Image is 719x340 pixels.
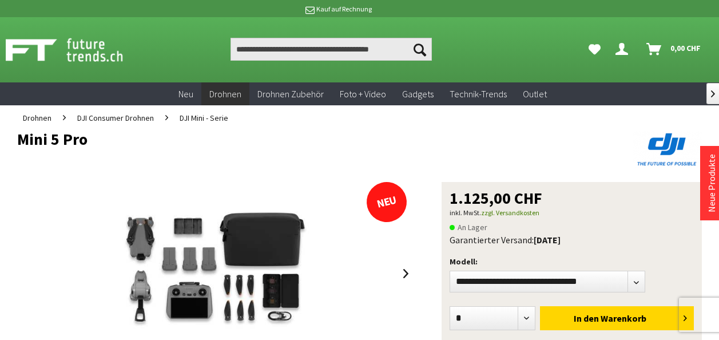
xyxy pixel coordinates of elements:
span: Neu [178,88,193,100]
img: DJI [633,131,702,168]
span: Drohnen [209,88,241,100]
span: DJI Consumer Drohnen [77,113,154,123]
span: In den [574,313,599,324]
b: [DATE] [534,234,561,246]
a: zzgl. Versandkosten [481,208,539,217]
p: Modell: [450,255,694,268]
a: Neu [170,82,201,106]
input: Produkt, Marke, Kategorie, EAN, Artikelnummer… [231,38,432,61]
a: Drohnen [201,82,249,106]
span:  [711,90,715,97]
span: Outlet [523,88,547,100]
p: inkl. MwSt. [450,206,694,220]
a: Gadgets [394,82,442,106]
a: DJI Consumer Drohnen [71,105,160,131]
span: 1.125,00 CHF [450,190,542,206]
a: Technik-Trends [442,82,515,106]
span: Warenkorb [601,313,646,324]
a: Outlet [515,82,555,106]
span: Technik-Trends [450,88,507,100]
span: 0,00 CHF [670,39,701,57]
a: Neue Produkte [706,154,717,212]
span: Drohnen Zubehör [257,88,324,100]
a: Dein Konto [611,38,637,61]
a: Meine Favoriten [583,38,606,61]
span: Drohnen [23,113,51,123]
a: Warenkorb [642,38,706,61]
a: DJI Mini - Serie [174,105,234,131]
span: Gadgets [402,88,434,100]
button: In den Warenkorb [540,306,694,330]
span: DJI Mini - Serie [180,113,228,123]
a: Foto + Video [332,82,394,106]
button: Suchen [408,38,432,61]
div: Garantierter Versand: [450,234,694,246]
span: Foto + Video [340,88,386,100]
img: Shop Futuretrends - zur Startseite wechseln [6,35,148,64]
h1: Mini 5 Pro [17,131,565,148]
span: An Lager [450,220,487,234]
a: Drohnen [17,105,57,131]
a: Drohnen Zubehör [249,82,332,106]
